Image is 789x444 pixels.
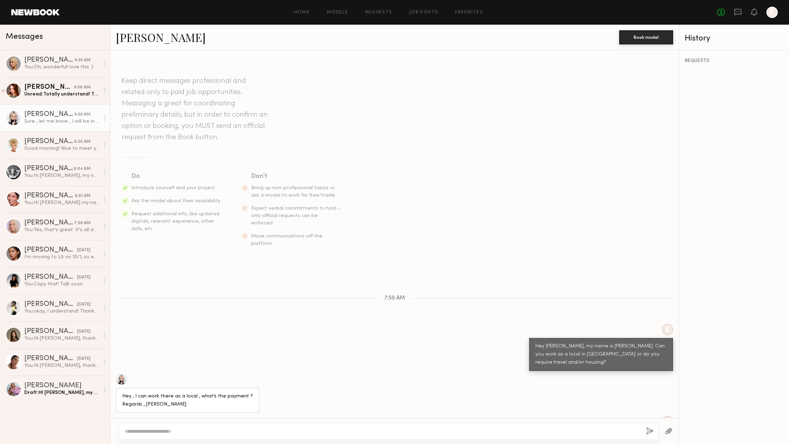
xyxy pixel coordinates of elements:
[24,84,74,91] div: [PERSON_NAME]
[24,389,99,396] div: Draft: HI [PERSON_NAME], my name is [PERSON_NAME] and I am casting a hair commercial with K18 hai...
[294,10,310,15] a: Home
[75,57,91,64] div: 9:30 AM
[24,145,99,152] div: Good morning! Nice to meet you. That sounds great! The only day I’m not available is 10/17, I hav...
[24,328,77,335] div: [PERSON_NAME]
[24,362,99,369] div: You: Hi [PERSON_NAME], thanks for applying! My name is [PERSON_NAME]. Are you looking to transfor...
[685,35,783,43] div: History
[409,10,439,15] a: Job Posts
[24,382,99,389] div: [PERSON_NAME]
[455,10,483,15] a: Favorites
[251,186,336,198] span: Bring up non-professional topics or ask a model to work for free/trade.
[75,193,91,199] div: 8:01 AM
[251,206,340,226] span: Expect verbal commitments to hold - only official requests can be enforced.
[24,199,99,206] div: You: HI [PERSON_NAME] my name is [PERSON_NAME]. What is your current hair color?
[24,91,99,98] div: Unread: Totally understand! Thank you so much for reaching out!
[24,227,99,233] div: You: Yes, that's great. It's all about the hair color for this one! Can you please soft hold all ...
[131,186,216,190] span: Introduce yourself and your project.
[24,172,99,179] div: You: Hi [PERSON_NAME], my name is [PERSON_NAME] and I'm casting a commercial for K18 next month. ...
[24,335,99,342] div: You: Hi [PERSON_NAME], thanks for applying! My name is [PERSON_NAME]. Are you willing to transfor...
[24,301,77,308] div: [PERSON_NAME]
[77,328,91,335] div: [DATE]
[251,172,341,181] div: Don’t
[766,7,778,18] a: K
[131,212,219,231] span: Request additional info, like updated digitals, relevant experience, other skills, etc.
[685,58,783,63] div: REQUESTS
[24,118,99,125] div: Sure , let me know , I will be in [GEOGRAPHIC_DATA] on all those days. Regards , [PERSON_NAME]
[24,64,99,70] div: You: Oh, wonderful! love this :)
[24,220,74,227] div: [PERSON_NAME]
[77,274,91,281] div: [DATE]
[365,10,392,15] a: Requests
[74,166,91,172] div: 8:04 AM
[619,34,673,40] a: Book model
[131,172,222,181] div: Do
[24,57,75,64] div: [PERSON_NAME]
[74,111,91,118] div: 9:00 AM
[122,393,253,409] div: Hey , I can work there as a local , what’s the payment ? Regards , [PERSON_NAME]
[24,308,99,315] div: You: okay, I understand! Thanks Nura
[24,254,99,260] div: I’m moving to LA on 10/1, so everything is perfect timing! I’ll be available throughout all of th...
[327,10,348,15] a: Models
[74,220,91,227] div: 7:50 AM
[24,138,74,145] div: [PERSON_NAME]
[24,355,77,362] div: [PERSON_NAME]
[6,33,43,41] span: Messages
[77,247,91,254] div: [DATE]
[251,234,322,246] span: Move communications off the platform.
[24,111,74,118] div: [PERSON_NAME]
[77,356,91,362] div: [DATE]
[24,192,75,199] div: [PERSON_NAME]
[384,295,405,301] span: 7:59 AM
[535,343,667,367] div: Hey [PERSON_NAME], my name is [PERSON_NAME]. Can you work as a local in [GEOGRAPHIC_DATA] or do y...
[122,75,269,143] header: Keep direct messages professional and related only to paid job opportunities. Messaging is great ...
[24,274,77,281] div: [PERSON_NAME]
[116,30,206,45] a: [PERSON_NAME]
[131,199,221,203] span: Ask the model about their availability.
[24,165,74,172] div: [PERSON_NAME]
[74,138,91,145] div: 8:26 AM
[74,84,91,91] div: 9:58 AM
[24,281,99,288] div: You: Copy that! Talk soon
[77,301,91,308] div: [DATE]
[619,30,673,44] button: Book model
[24,247,77,254] div: [PERSON_NAME]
